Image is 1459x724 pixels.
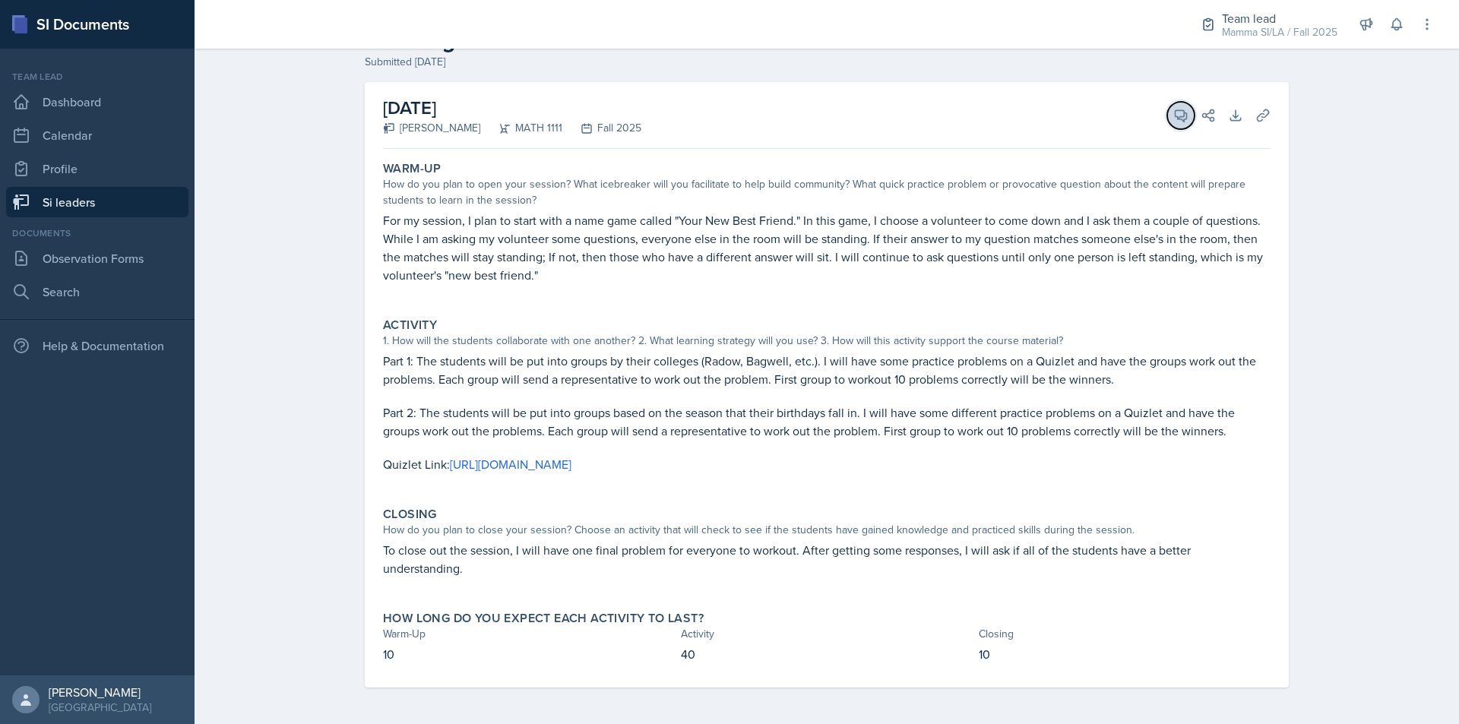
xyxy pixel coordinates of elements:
[6,226,188,240] div: Documents
[6,87,188,117] a: Dashboard
[383,352,1271,388] p: Part 1: The students will be put into groups by their colleges (Radow, Bagwell, etc.). I will hav...
[383,403,1271,440] p: Part 2: The students will be put into groups based on the season that their birthdays fall in. I ...
[681,645,973,663] p: 40
[383,94,641,122] h2: [DATE]
[6,120,188,150] a: Calendar
[480,120,562,136] div: MATH 1111
[383,318,437,333] label: Activity
[681,626,973,642] div: Activity
[6,277,188,307] a: Search
[1222,9,1337,27] div: Team lead
[383,333,1271,349] div: 1. How will the students collaborate with one another? 2. What learning strategy will you use? 3....
[450,456,571,473] a: [URL][DOMAIN_NAME]
[383,455,1271,473] p: Quizlet Link:
[6,187,188,217] a: Si leaders
[562,120,641,136] div: Fall 2025
[383,211,1271,284] p: For my session, I plan to start with a name game called "Your New Best Friend." In this game, I c...
[6,243,188,273] a: Observation Forms
[383,611,704,626] label: How long do you expect each activity to last?
[383,507,437,522] label: Closing
[6,153,188,184] a: Profile
[365,54,1289,70] div: Submitted [DATE]
[979,645,1271,663] p: 10
[383,541,1271,577] p: To close out the session, I will have one final problem for everyone to workout. After getting so...
[383,645,675,663] p: 10
[383,176,1271,208] div: How do you plan to open your session? What icebreaker will you facilitate to help build community...
[49,684,151,700] div: [PERSON_NAME]
[383,161,441,176] label: Warm-Up
[979,626,1271,642] div: Closing
[49,700,151,715] div: [GEOGRAPHIC_DATA]
[383,120,480,136] div: [PERSON_NAME]
[383,626,675,642] div: Warm-Up
[383,522,1271,538] div: How do you plan to close your session? Choose an activity that will check to see if the students ...
[6,330,188,361] div: Help & Documentation
[1222,24,1337,40] div: Mamma SI/LA / Fall 2025
[6,70,188,84] div: Team lead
